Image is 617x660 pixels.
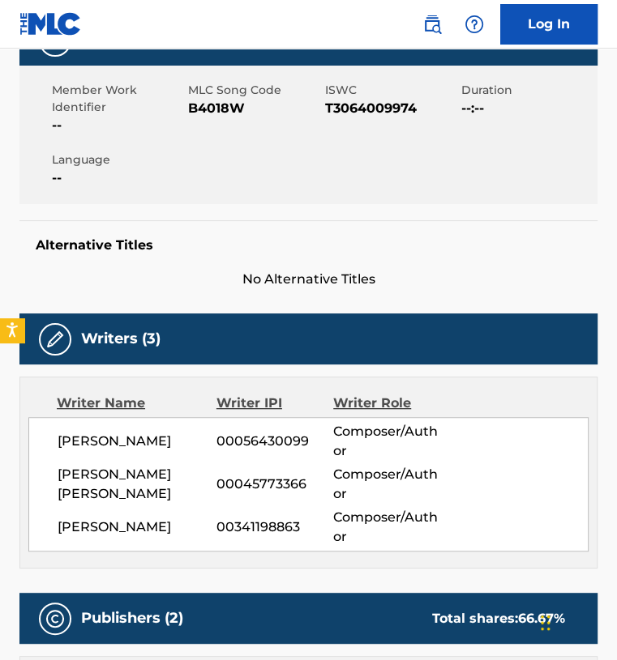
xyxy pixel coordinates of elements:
div: Drag [541,598,551,647]
span: 66.67 % [518,611,565,626]
span: --:-- [461,99,593,118]
span: Composer/Author [333,422,439,461]
div: Writer IPI [216,394,333,413]
h5: Publishers (2) [81,609,183,628]
span: 00045773366 [216,475,333,494]
div: Total shares: [432,609,565,628]
h5: Writers (3) [81,330,161,348]
span: [PERSON_NAME] [58,517,216,537]
span: Member Work Identifier [52,82,184,116]
iframe: Chat Widget [536,582,617,660]
span: Composer/Author [333,508,439,547]
img: search [422,15,442,34]
div: Writer Role [333,394,439,413]
img: Writers [45,330,65,349]
span: 00341198863 [216,517,333,537]
a: Log In [500,4,598,45]
img: MLC Logo [19,12,82,36]
img: Publishers [45,609,65,628]
a: Public Search [416,8,448,40]
img: help [465,15,484,34]
span: B4018W [188,99,320,118]
span: [PERSON_NAME] [PERSON_NAME] [58,465,216,504]
div: Writer Name [57,394,216,413]
span: Duration [461,82,593,99]
span: No Alternative Titles [19,270,598,289]
span: -- [52,116,184,135]
h5: Alternative Titles [36,237,581,253]
span: [PERSON_NAME] [58,432,216,451]
div: Help [458,8,491,40]
span: MLC Song Code [188,82,320,99]
span: 00056430099 [216,432,333,451]
span: ISWC [325,82,457,99]
span: -- [52,168,184,188]
span: Composer/Author [333,465,439,504]
span: T3064009974 [325,99,457,118]
span: Language [52,151,184,168]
